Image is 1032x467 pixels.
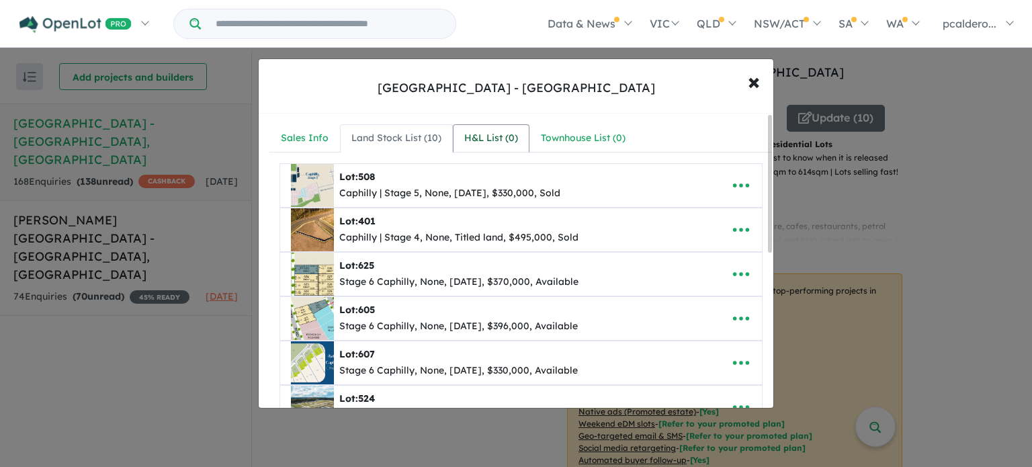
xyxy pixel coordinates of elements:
div: [GEOGRAPHIC_DATA] - [GEOGRAPHIC_DATA] [378,79,655,97]
span: 605 [358,304,375,316]
span: 524 [358,392,375,405]
span: pcaldero... [943,17,996,30]
div: Stage 6 Caphilly, None, [DATE], $370,000, Available [339,274,578,290]
img: Huntlee%20Estate%20-%20North%20Rothbury%20-%20Lot%20508___1750815219.png [291,164,334,207]
div: Caphilly | Stage 4, None, Titled land, $495,000, Sold [339,230,578,246]
div: Caphilly | Stage 5, None, [DATE], $330,000, Sold [339,185,560,202]
img: Huntlee%20Estate%20-%20North%20Rothbury%20-%20Lot%20401___1750743318.jpg [291,208,334,251]
input: Try estate name, suburb, builder or developer [204,9,453,38]
div: Land Stock List ( 10 ) [351,130,441,146]
img: Huntlee%20Estate%20-%20North%20Rothbury%20-%20Lot%20607___1758075185.jpg [291,341,334,384]
img: Huntlee%20Estate%20-%20North%20Rothbury%20-%20Lot%20524___1756683866.jpg [291,386,334,429]
b: Lot: [339,259,374,271]
img: Openlot PRO Logo White [19,16,132,33]
div: Sales Info [281,130,329,146]
div: Townhouse List ( 0 ) [541,130,626,146]
span: × [748,67,760,95]
b: Lot: [339,304,375,316]
div: Stage 6 Caphilly, None, [DATE], $396,000, Available [339,319,578,335]
div: Stage 5 Caphilly, None, None, $375,000, Sold [339,407,548,423]
div: H&L List ( 0 ) [464,130,518,146]
span: 401 [358,215,376,227]
span: 607 [358,348,375,360]
b: Lot: [339,171,375,183]
b: Lot: [339,215,376,227]
b: Lot: [339,348,375,360]
span: 625 [358,259,374,271]
img: Huntlee%20Estate%20-%20North%20Rothbury%20-%20Lot%20605___1758075097.jpg [291,297,334,340]
span: 508 [358,171,375,183]
img: Huntlee%20Estate%20-%20North%20Rothbury%20-%20Lot%20625___1758075057.jpg [291,253,334,296]
b: Lot: [339,392,375,405]
div: Stage 6 Caphilly, None, [DATE], $330,000, Available [339,363,578,379]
